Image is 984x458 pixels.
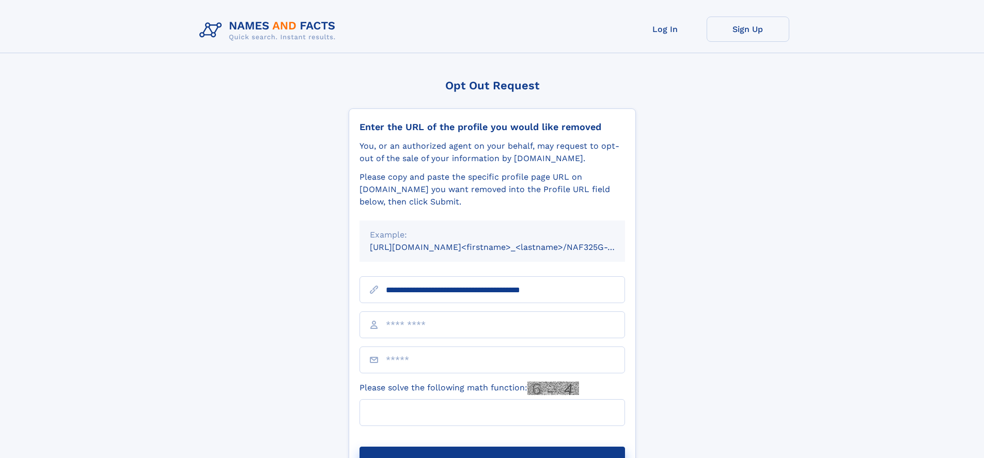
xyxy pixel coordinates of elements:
div: Example: [370,229,615,241]
div: You, or an authorized agent on your behalf, may request to opt-out of the sale of your informatio... [360,140,625,165]
div: Enter the URL of the profile you would like removed [360,121,625,133]
img: Logo Names and Facts [195,17,344,44]
div: Please copy and paste the specific profile page URL on [DOMAIN_NAME] you want removed into the Pr... [360,171,625,208]
a: Sign Up [707,17,789,42]
a: Log In [624,17,707,42]
small: [URL][DOMAIN_NAME]<firstname>_<lastname>/NAF325G-xxxxxxxx [370,242,645,252]
div: Opt Out Request [349,79,636,92]
label: Please solve the following math function: [360,382,579,395]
